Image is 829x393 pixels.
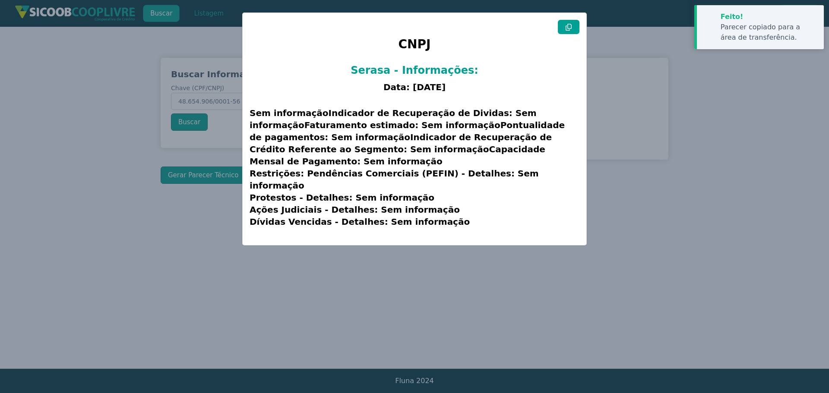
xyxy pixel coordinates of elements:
[250,81,579,93] h3: Data: [DATE]
[721,22,817,43] div: Parecer copiado para a área de transferência.
[250,34,579,60] h1: CNPJ
[721,12,817,22] div: Feito!
[250,63,579,78] h2: Serasa - Informações:
[250,97,579,238] h3: Sem informaçãoIndicador de Recuperação de Dividas: Sem informaçãoFaturamento estimado: Sem inform...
